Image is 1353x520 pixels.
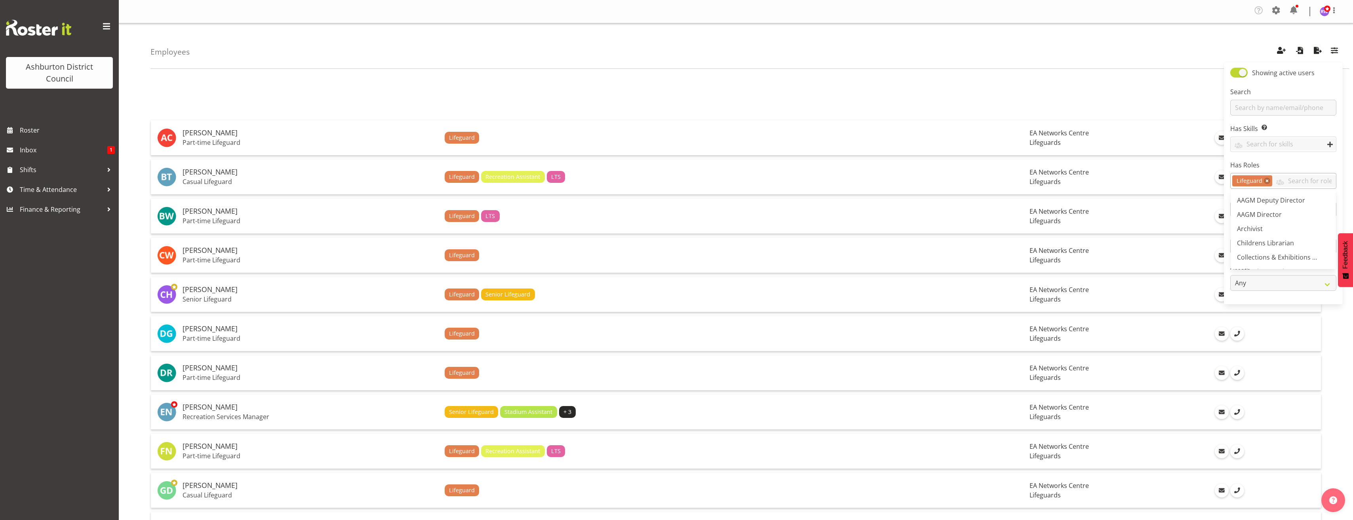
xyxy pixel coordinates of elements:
span: + 3 [563,408,571,416]
span: AAGM Director [1237,210,1282,219]
input: Search by name/email/phone [1230,100,1336,116]
span: Childrens Librarian [1237,239,1294,247]
a: Email Employee [1215,249,1229,262]
label: Has Roles [1230,160,1336,170]
a: Collections & Exhibitions Assistant [1231,250,1336,264]
a: Call Employee [1230,366,1244,380]
span: EA Networks Centre [1029,285,1089,294]
h5: [PERSON_NAME] [183,207,438,215]
p: Casual Lifeguard [183,178,438,186]
span: Lifeguards [1029,138,1061,147]
span: EA Networks Centre [1029,325,1089,333]
span: AAGM Deputy Director [1237,196,1305,205]
p: Part-time Lifeguard [183,374,438,381]
span: Lifeguard [449,133,475,142]
h5: [PERSON_NAME] [183,286,438,294]
span: Time & Attendance [20,184,103,195]
span: EA Networks Centre [1029,207,1089,216]
span: EA Networks Centre [1029,481,1089,490]
input: Search for roles [1272,175,1336,187]
span: Lifeguard [1237,176,1262,185]
span: Senior Lifeguard [485,290,530,299]
h5: [PERSON_NAME] [183,364,438,372]
span: Lifeguards [1029,412,1061,421]
button: Import Employees [1291,43,1308,61]
span: EA Networks Centre [1029,442,1089,451]
img: fletcher-nicol10240.jpg [157,442,176,461]
span: LTS [551,173,561,181]
img: help-xxl-2.png [1329,496,1337,504]
img: bailey-tait444.jpg [157,167,176,186]
span: Stadium Assistant [504,408,552,416]
img: chalotter-hydes5348.jpg [157,285,176,304]
span: Lifeguards [1029,295,1061,304]
img: ellen-nicol5656.jpg [157,402,176,421]
p: Casual Lifeguard [183,491,438,499]
span: Lifeguard [449,447,475,455]
label: Search [1230,87,1336,97]
img: bella-wilson11401.jpg [157,207,176,226]
span: Archivist [1237,224,1263,233]
span: EA Networks Centre [1029,129,1089,137]
span: EA Networks Centre [1029,246,1089,255]
p: Part-time Lifeguard [183,256,438,264]
span: EA Networks Centre [1029,168,1089,176]
div: Ashburton District Council [14,61,105,85]
span: LTS [485,212,495,220]
h5: [PERSON_NAME] [183,403,438,411]
span: Showing active users [1252,68,1315,77]
a: Call Employee [1230,444,1244,458]
span: Lifeguards [1029,216,1061,225]
img: charlie-wilson10101.jpg [157,246,176,265]
a: AAGM Deputy Director [1231,193,1336,207]
h5: [PERSON_NAME] [183,325,438,333]
p: Senior Lifeguard [183,295,438,303]
span: Lifeguards [1029,177,1061,186]
span: LTS [551,447,561,455]
input: Search for skills [1231,138,1336,150]
a: Email Employee [1215,444,1229,458]
button: Create Employees [1273,43,1290,61]
span: EA Networks Centre [1029,403,1089,412]
a: Call Employee [1230,405,1244,419]
span: Lifeguard [449,173,475,181]
p: Part-time Lifeguard [183,334,438,342]
a: Email Employee [1215,484,1229,497]
p: Recreation Services Manager [183,413,438,421]
span: Lifeguard [449,329,475,338]
span: Recreation Assistant [485,173,540,181]
h5: [PERSON_NAME] [183,168,438,176]
button: Export Employees [1309,43,1326,61]
h4: Employees [150,47,190,56]
a: Childrens Librarian [1231,236,1336,250]
span: Finance & Reporting [20,203,103,215]
span: Collections Registrar [1237,267,1299,276]
img: dylan-rice10444.jpg [157,363,176,382]
label: Department [1230,226,1336,235]
span: Lifeguard [449,486,475,495]
a: Email Employee [1215,131,1229,145]
a: Email Employee [1215,366,1229,380]
p: Part-time Lifeguard [183,217,438,225]
a: Email Employee [1215,209,1229,223]
a: Call Employee [1230,484,1244,497]
a: Email Employee [1215,288,1229,302]
a: Archivist [1231,222,1336,236]
span: 1 [107,146,115,154]
span: Roster [20,124,115,136]
span: Lifeguards [1029,373,1061,382]
a: AAGM Director [1231,207,1336,222]
span: Feedback [1342,241,1349,269]
h5: [PERSON_NAME] [183,247,438,254]
h5: [PERSON_NAME] [183,482,438,490]
img: ashton-cromie11561.jpg [157,128,176,147]
label: Has Skills [1230,124,1336,133]
a: Email Employee [1215,170,1229,184]
img: gaston-di-laudo3838.jpg [157,481,176,500]
span: Shifts [20,164,103,176]
span: Lifeguards [1029,334,1061,343]
span: Inbox [20,144,107,156]
a: Collections Registrar [1231,264,1336,279]
label: Access [1230,262,1336,272]
p: Part-time Lifeguard [183,452,438,460]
